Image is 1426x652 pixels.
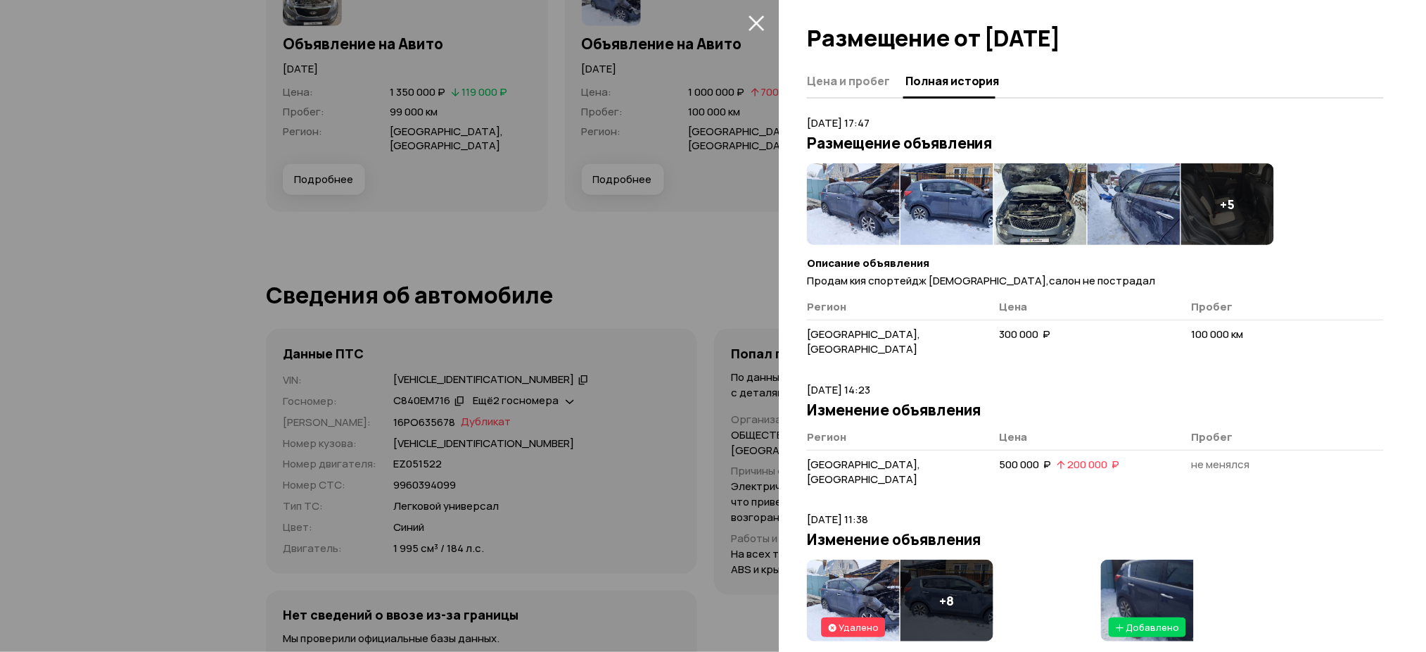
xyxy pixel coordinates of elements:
h3: Размещение объявления [807,134,1384,152]
span: Добавлено [1126,621,1180,634]
img: 1.guJvcbaN2CfbUibJ3mzZqU-dbDns6k5su7EdauG2FD2_5kpo7OJJOeuxHjHt50o8uuQVCQ.5utZLZqC1oBSAnbRIK4U7oVU... [807,163,900,245]
span: [GEOGRAPHIC_DATA], [GEOGRAPHIC_DATA] [807,457,920,487]
img: 1.d984DraNLRqMLdP0iXl3x2XimQbrnOFSu5ztAL7OuwC8negMtpXvAOjJvVC3nbtR6pTvNA.p5vBX76hY-wUGxwZ8cPa0Y1z... [1101,560,1194,641]
h3: Изменение объявления [807,401,1384,419]
img: 1.guJvcbaN2CfbUibJ3mzZqU-dbDns6k5su7EdauG2FD2_5kpo7OJJOeuxHjHt50o8uuQVCQ.5utZLZqC1oBSAnbRIK4U7oVU... [807,560,900,641]
p: [DATE] 14:23 [807,382,1384,398]
h3: Изменение объявления [807,530,1384,548]
span: [GEOGRAPHIC_DATA], [GEOGRAPHIC_DATA] [807,327,920,356]
span: 300 000 ₽ [999,327,1050,341]
img: 1.vGnA17aN5qx09BhCcbbnIuA7UuRBFSPgE0chskZGK7ZFQyq6FBd2u0BDdLRCFXTmQkUlgg.tt6Fmtlt_sjGhWvJnR6HRdHA... [994,163,1087,245]
span: Удалено [839,621,879,634]
span: Пробег [1192,430,1233,444]
p: [DATE] 17:47 [807,115,1384,131]
img: 1.ve9aSraN5yruaRnE6ynmpHqmU2KP3nU81NF1Z4_cdzDUjSRm29ggYonRJWLb2CMy2dEqBA.wUTl8LwMd8iMSR7cwmfVtC2A... [1088,163,1180,245]
button: закрыть [745,11,768,34]
span: Регион [807,299,846,314]
span: 500 000 ₽ [999,457,1051,472]
span: Цена [999,299,1027,314]
img: 1.g_gFB7aN2T2xJCfTtBjYsyXrbXDXnRoh1Z1McIWdSyfWnR4ripEZd9eXGyHSxx0kisdLEw.NCEClph43dDckBRFXeL8fNqS... [900,163,993,245]
span: 100 000 км [1192,327,1244,341]
span: Полная история [905,74,1000,88]
p: [DATE] 11:38 [807,512,1384,527]
span: Пробег [1192,299,1233,314]
span: Регион [807,430,846,444]
h4: + 8 [940,593,955,608]
span: не менялся [1192,457,1250,472]
h4: + 5 [1221,196,1235,212]
span: Цена и пробег [807,74,890,88]
h4: Описание объявления [807,256,1384,270]
span: 200 000 ₽ [1067,457,1119,472]
span: Цена [999,430,1027,444]
span: Продам кия спортейдж [DEMOGRAPHIC_DATA],салон не пострадал [807,273,1156,288]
